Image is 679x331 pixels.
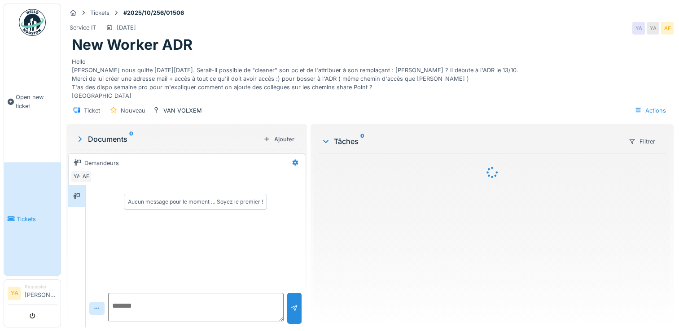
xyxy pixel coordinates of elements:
div: Actions [631,104,670,117]
div: Hello [PERSON_NAME] nous quitte [DATE][DATE]. Serait-il possible de "cleaner" son pc et de l'attr... [72,54,668,100]
span: Open new ticket [16,93,57,110]
div: Ticket [84,106,100,115]
img: Badge_color-CXgf-gQk.svg [19,9,46,36]
div: YA [632,22,645,35]
div: Requester [25,283,57,290]
sup: 0 [360,136,364,147]
li: YA [8,287,21,300]
div: Tâches [321,136,621,147]
div: AF [661,22,674,35]
strong: #2025/10/256/01506 [120,9,188,17]
span: Tickets [17,215,57,223]
div: VAN VOLXEM [163,106,202,115]
a: Tickets [4,162,61,275]
div: YA [647,22,659,35]
h1: New Worker ADR [72,36,193,53]
div: AF [79,170,92,183]
div: Demandeurs [84,159,119,167]
div: Tickets [90,9,110,17]
div: Filtrer [625,135,659,148]
div: Documents [75,134,260,144]
div: Aucun message pour le moment … Soyez le premier ! [128,198,263,206]
div: [DATE] [117,23,136,32]
div: Nouveau [121,106,145,115]
div: Ajouter [260,133,298,145]
li: [PERSON_NAME] [25,283,57,303]
a: Open new ticket [4,41,61,162]
a: YA Requester[PERSON_NAME] [8,283,57,305]
div: Service IT [70,23,96,32]
sup: 0 [129,134,133,144]
div: YA [70,170,83,183]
